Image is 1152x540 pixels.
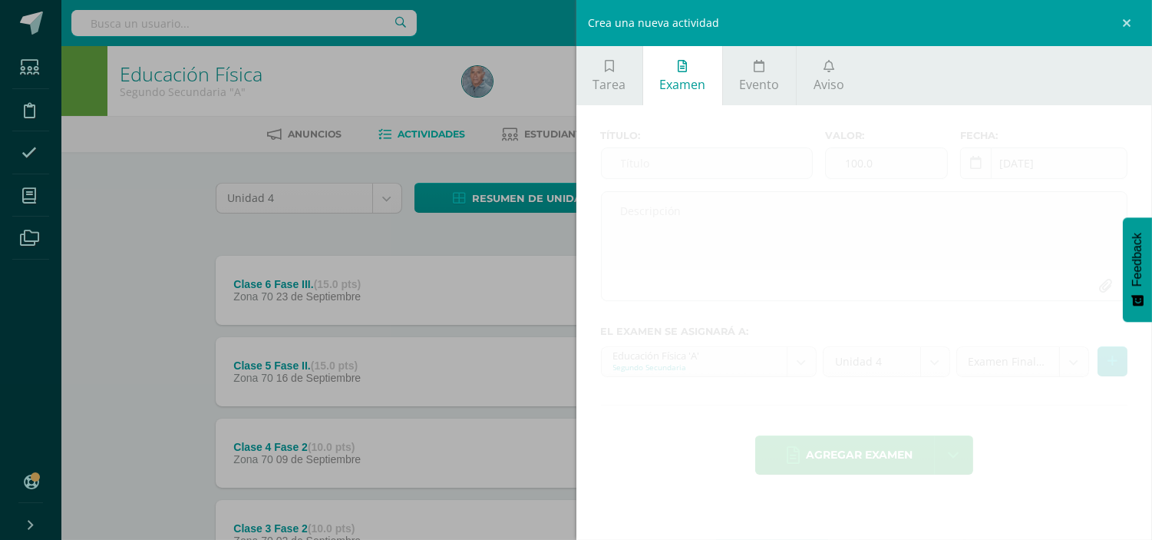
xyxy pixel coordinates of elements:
[739,76,779,93] span: Evento
[960,130,1127,141] label: Fecha:
[835,347,909,376] span: Unidad 4
[601,326,1128,337] label: El examen se asignará a:
[826,148,947,178] input: Puntos máximos
[659,76,705,93] span: Examen
[576,46,642,105] a: Tarea
[601,130,814,141] label: Título:
[824,347,949,376] a: Unidad 4
[613,347,775,362] div: Educación Física 'A'
[806,436,913,474] span: Agregar examen
[797,46,860,105] a: Aviso
[602,148,813,178] input: Título
[1131,233,1144,287] span: Feedback
[593,76,626,93] span: Tarea
[825,130,948,141] label: Valor:
[957,347,1089,376] a: Examen Final 3'0 (30.0pts)
[969,347,1048,376] span: Examen Final 3'0 (30.0pts)
[961,148,1127,178] input: Fecha de entrega
[814,76,844,93] span: Aviso
[602,347,816,376] a: Educación Física 'A'Segundo Secundaria
[643,46,722,105] a: Examen
[723,46,796,105] a: Evento
[613,362,775,373] div: Segundo Secundaria
[1123,217,1152,322] button: Feedback - Mostrar encuesta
